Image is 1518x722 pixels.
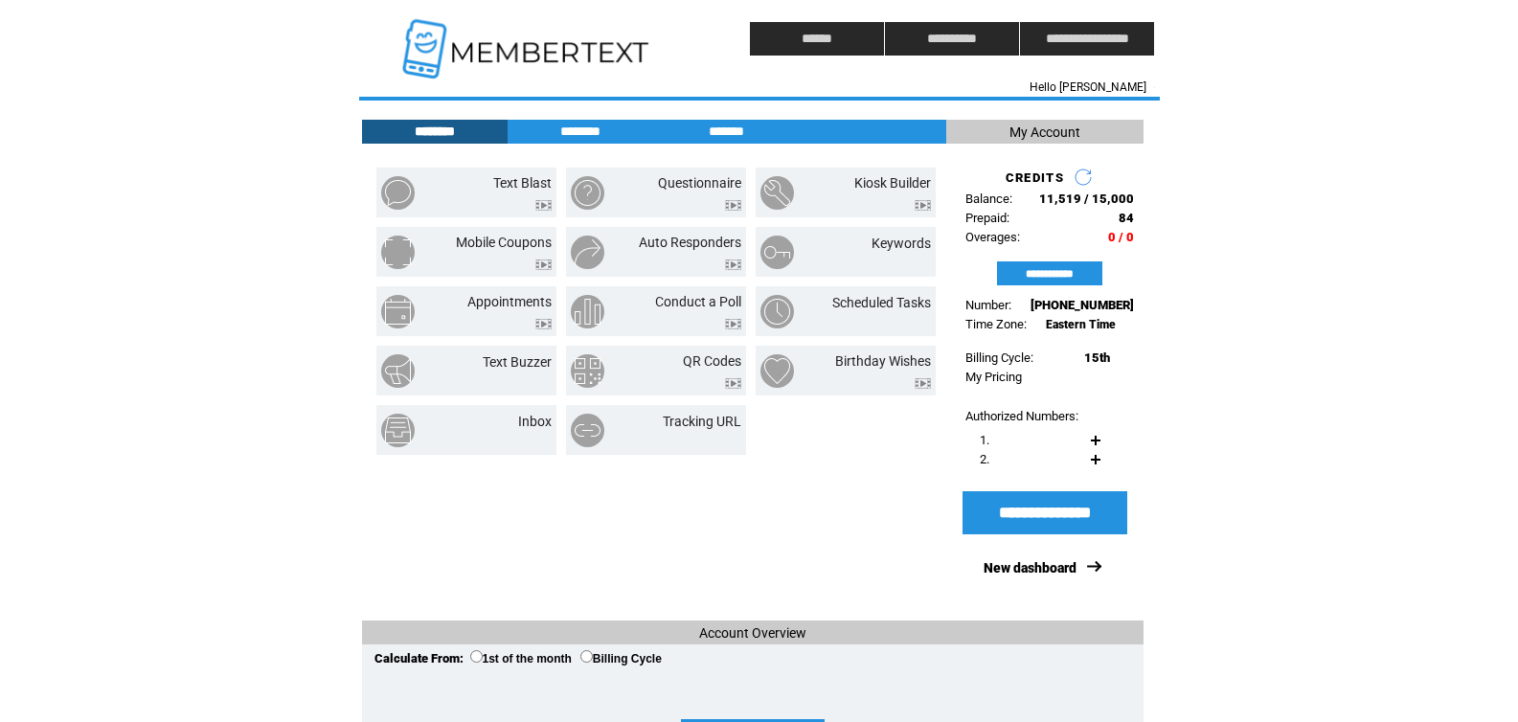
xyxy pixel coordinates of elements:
[518,414,552,429] a: Inbox
[760,236,794,269] img: keywords.png
[381,414,415,447] img: inbox.png
[980,452,989,466] span: 2.
[535,319,552,329] img: video.png
[381,354,415,388] img: text-buzzer.png
[1009,124,1080,140] span: My Account
[639,235,741,250] a: Auto Responders
[832,295,931,310] a: Scheduled Tasks
[493,175,552,191] a: Text Blast
[571,414,604,447] img: tracking-url.png
[1046,318,1116,331] span: Eastern Time
[1039,192,1134,206] span: 11,519 / 15,000
[760,295,794,328] img: scheduled-tasks.png
[580,650,593,663] input: Billing Cycle
[965,192,1012,206] span: Balance:
[663,414,741,429] a: Tracking URL
[725,378,741,389] img: video.png
[915,378,931,389] img: video.png
[1006,170,1064,185] span: CREDITS
[965,409,1078,423] span: Authorized Numbers:
[470,650,483,663] input: 1st of the month
[760,176,794,210] img: kiosk-builder.png
[1108,230,1134,244] span: 0 / 0
[683,353,741,369] a: QR Codes
[835,353,931,369] a: Birthday Wishes
[854,175,931,191] a: Kiosk Builder
[725,200,741,211] img: video.png
[872,236,931,251] a: Keywords
[571,236,604,269] img: auto-responders.png
[980,433,989,447] span: 1.
[725,319,741,329] img: video.png
[658,175,741,191] a: Questionnaire
[965,211,1009,225] span: Prepaid:
[381,176,415,210] img: text-blast.png
[535,200,552,211] img: video.png
[725,259,741,270] img: video.png
[965,230,1020,244] span: Overages:
[571,295,604,328] img: conduct-a-poll.png
[1031,298,1134,312] span: [PHONE_NUMBER]
[467,294,552,309] a: Appointments
[699,625,806,641] span: Account Overview
[456,235,552,250] a: Mobile Coupons
[374,651,464,666] span: Calculate From:
[571,354,604,388] img: qr-codes.png
[1030,80,1146,94] span: Hello [PERSON_NAME]
[655,294,741,309] a: Conduct a Poll
[571,176,604,210] img: questionnaire.png
[965,350,1033,365] span: Billing Cycle:
[984,560,1076,575] a: New dashboard
[760,354,794,388] img: birthday-wishes.png
[381,236,415,269] img: mobile-coupons.png
[535,259,552,270] img: video.png
[965,317,1027,331] span: Time Zone:
[483,354,552,370] a: Text Buzzer
[965,370,1022,384] a: My Pricing
[381,295,415,328] img: appointments.png
[915,200,931,211] img: video.png
[965,298,1011,312] span: Number:
[1084,350,1110,365] span: 15th
[580,652,662,666] label: Billing Cycle
[1119,211,1134,225] span: 84
[470,652,572,666] label: 1st of the month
